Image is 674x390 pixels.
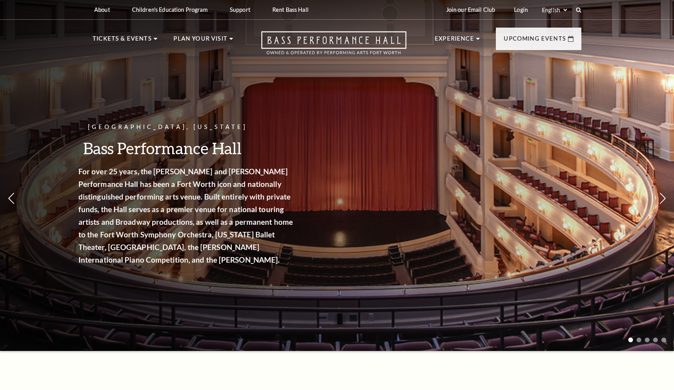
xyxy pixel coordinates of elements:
p: Support [230,6,250,13]
p: About [94,6,110,13]
p: Upcoming Events [504,34,566,48]
h3: Bass Performance Hall [89,138,306,158]
select: Select: [540,6,568,14]
p: Children's Education Program [132,6,208,13]
p: Tickets & Events [93,34,152,48]
p: [GEOGRAPHIC_DATA], [US_STATE] [89,122,306,132]
p: Experience [435,34,474,48]
p: Plan Your Visit [173,34,227,48]
strong: For over 25 years, the [PERSON_NAME] and [PERSON_NAME] Performance Hall has been a Fort Worth ico... [89,167,304,264]
p: Rent Bass Hall [272,6,309,13]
